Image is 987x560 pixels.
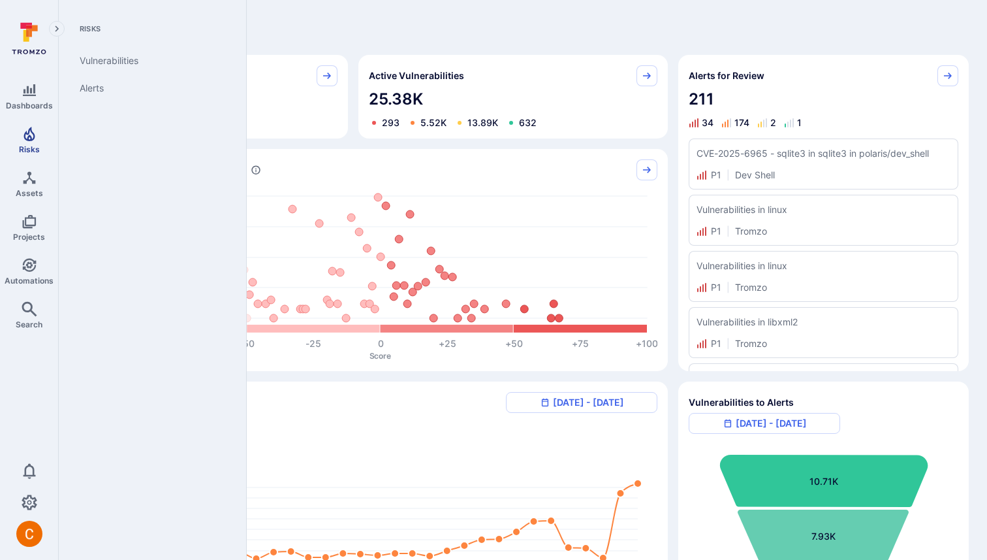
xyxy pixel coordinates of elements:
div: Unresolved vulnerabilities by score [77,149,668,371]
text: -50 [239,338,255,349]
text: +75 [572,338,589,349]
button: [DATE] - [DATE] [506,392,657,413]
div: CVE-2025-6965 - sqlite3 in sqlite3 in polaris/dev_shell [697,146,950,160]
span: Vulnerabilities to Alerts [689,396,794,409]
text: -25 [305,338,321,349]
span: Alerts for Review [689,69,764,82]
text: +100 [636,338,659,349]
div: Camilo Rivera [16,521,42,547]
button: [DATE] - [DATE] [689,413,840,434]
div: 1 [797,118,802,128]
div: Vulnerabilities in libxml2 [697,315,950,329]
h2: 25.38K [369,86,658,112]
a: Vulnerabilities [69,47,230,74]
div: 632 [519,118,537,128]
text: Score [369,352,392,361]
span: | [727,169,730,180]
div: 5.52K [420,118,446,128]
span: Risks [19,144,40,154]
div: Number of vulnerabilities in status ‘Open’ ‘Triaged’ and ‘In process’ grouped by score [251,163,261,177]
span: Automations [5,276,54,286]
div: Active vulnerabilities [358,55,668,139]
a: Vulnerabilities in libxml2P1|Tromzo [697,315,950,350]
span: Active Vulnerabilities [369,69,464,82]
a: Vulnerabilities in linuxP1|Tromzo [697,203,950,238]
span: Search [16,320,42,329]
div: P1 Tromzo [711,337,767,350]
div: 2 [770,118,776,128]
span: Projects [13,232,45,242]
span: Dashboards [6,101,53,110]
div: 7.93K [811,529,836,543]
div: Alerts for review [678,55,969,371]
span: | [727,338,730,349]
div: 10.71K [809,474,838,488]
div: 174 [734,118,749,128]
span: Risks [69,24,230,34]
div: 34 [702,118,713,128]
span: | [727,282,730,293]
text: +50 [505,338,523,349]
text: 0 [378,338,384,349]
span: Assets [16,188,43,198]
div: 13.89K [467,118,498,128]
a: Alerts [69,74,230,102]
a: CVE-2025-6965 - sqlite3 in sqlite3 in polaris/dev_shellP1|Dev Shell [697,146,950,182]
div: 293 [382,118,399,128]
div: P1 Dev Shell [711,168,775,182]
span: | [727,225,730,237]
div: Vulnerabilities in linux [697,259,950,272]
text: +25 [439,338,456,349]
div: P1 Tromzo [711,280,767,294]
button: Expand navigation menu [49,21,65,37]
div: Vulnerabilities in linux [697,203,950,216]
img: ACg8ocJuq_DPPTkXyD9OlTnVLvDrpObecjcADscmEHLMiTyEnTELew=s96-c [16,521,42,547]
div: P1 Tromzo [711,224,767,238]
i: Expand navigation menu [52,24,61,35]
a: Vulnerabilities in linuxP1|Tromzo [697,259,950,294]
h2: 211 [689,86,958,112]
h2: 482 [87,413,657,439]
